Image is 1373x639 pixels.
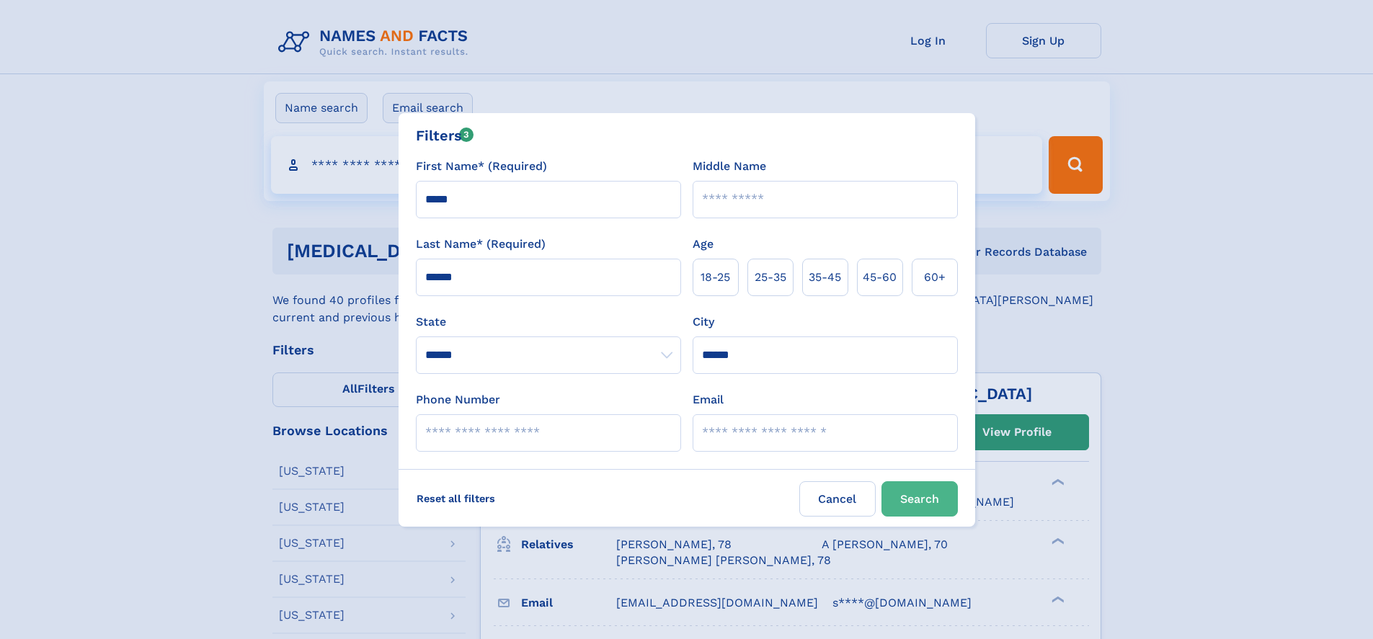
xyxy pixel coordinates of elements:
[416,391,500,408] label: Phone Number
[416,125,474,146] div: Filters
[416,313,681,331] label: State
[407,481,505,516] label: Reset all filters
[881,481,958,517] button: Search
[416,158,547,175] label: First Name* (Required)
[416,236,546,253] label: Last Name* (Required)
[693,158,766,175] label: Middle Name
[693,313,714,331] label: City
[863,269,897,286] span: 45‑60
[924,269,946,286] span: 60+
[693,236,714,253] label: Age
[701,269,730,286] span: 18‑25
[755,269,786,286] span: 25‑35
[809,269,841,286] span: 35‑45
[799,481,876,517] label: Cancel
[693,391,724,408] label: Email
